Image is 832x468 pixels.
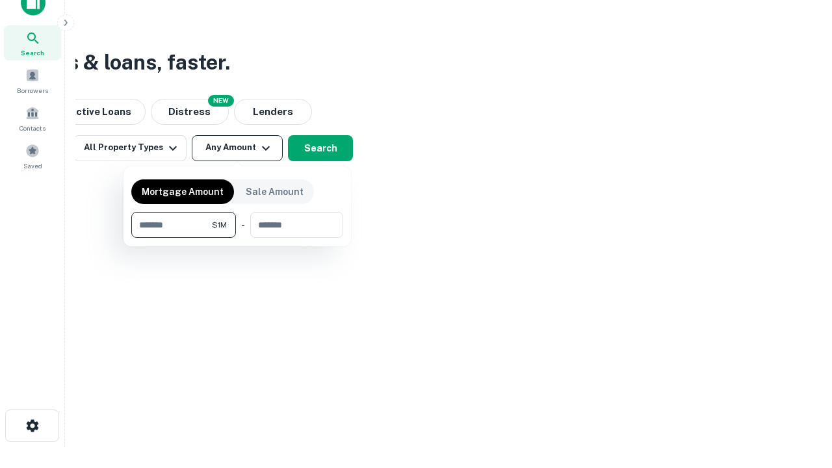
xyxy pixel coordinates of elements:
[246,185,304,199] p: Sale Amount
[767,364,832,426] iframe: Chat Widget
[241,212,245,238] div: -
[142,185,224,199] p: Mortgage Amount
[212,219,227,231] span: $1M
